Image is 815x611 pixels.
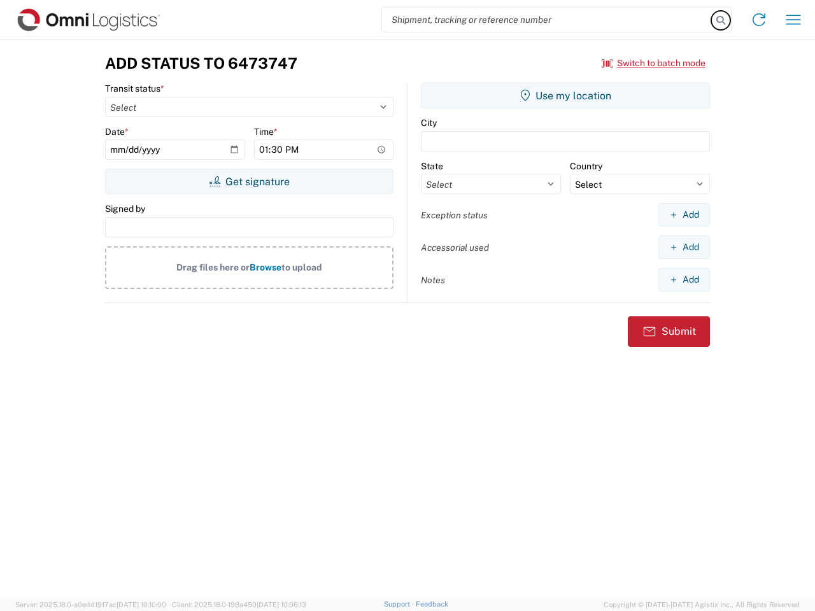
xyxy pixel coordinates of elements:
[105,203,145,214] label: Signed by
[176,262,250,272] span: Drag files here or
[421,117,437,129] label: City
[658,203,710,227] button: Add
[604,599,800,610] span: Copyright © [DATE]-[DATE] Agistix Inc., All Rights Reserved
[628,316,710,347] button: Submit
[105,54,297,73] h3: Add Status to 6473747
[384,600,416,608] a: Support
[421,160,443,172] label: State
[281,262,322,272] span: to upload
[421,242,489,253] label: Accessorial used
[421,274,445,286] label: Notes
[382,8,712,32] input: Shipment, tracking or reference number
[105,83,164,94] label: Transit status
[105,169,393,194] button: Get signature
[250,262,281,272] span: Browse
[257,601,306,608] span: [DATE] 10:06:13
[254,126,278,137] label: Time
[570,160,602,172] label: Country
[421,209,488,221] label: Exception status
[416,600,448,608] a: Feedback
[658,235,710,259] button: Add
[172,601,306,608] span: Client: 2025.18.0-198a450
[105,126,129,137] label: Date
[421,83,710,108] button: Use my location
[15,601,166,608] span: Server: 2025.18.0-a0edd1917ac
[602,53,705,74] button: Switch to batch mode
[117,601,166,608] span: [DATE] 10:10:00
[658,268,710,291] button: Add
